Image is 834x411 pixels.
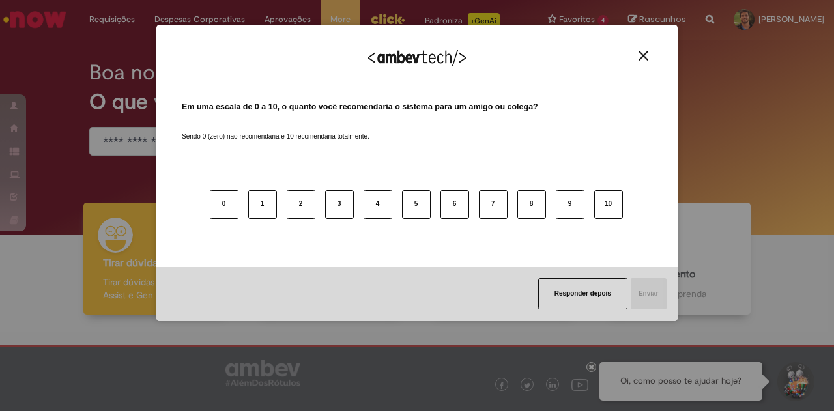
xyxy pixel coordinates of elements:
img: Logo Ambevtech [368,50,466,66]
button: 4 [364,190,392,219]
button: 3 [325,190,354,219]
button: 9 [556,190,584,219]
button: Close [635,50,652,61]
label: Sendo 0 (zero) não recomendaria e 10 recomendaria totalmente. [182,117,369,141]
label: Em uma escala de 0 a 10, o quanto você recomendaria o sistema para um amigo ou colega? [182,101,538,113]
button: 8 [517,190,546,219]
button: 7 [479,190,508,219]
img: Close [639,51,648,61]
button: 10 [594,190,623,219]
button: 6 [440,190,469,219]
button: Responder depois [538,278,627,309]
button: 1 [248,190,277,219]
button: 2 [287,190,315,219]
button: 5 [402,190,431,219]
button: 0 [210,190,238,219]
